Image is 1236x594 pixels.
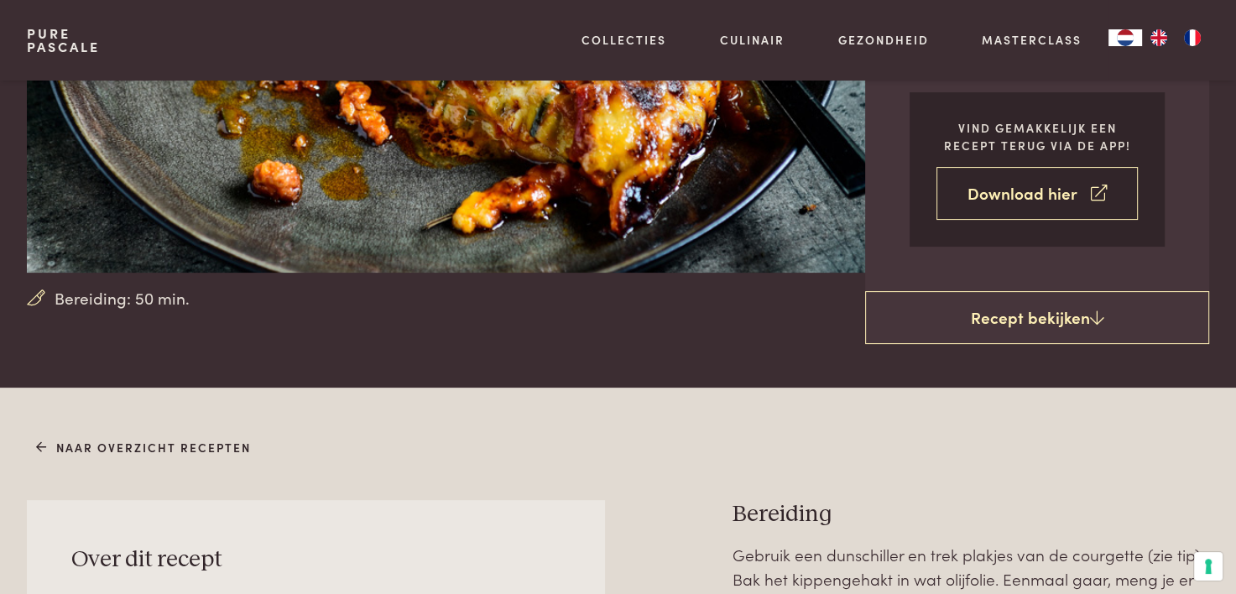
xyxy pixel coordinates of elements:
p: Vind gemakkelijk een recept terug via de app! [936,119,1139,154]
a: Gezondheid [838,31,929,49]
div: Language [1108,29,1142,46]
h3: Bereiding [733,500,1210,529]
aside: Language selected: Nederlands [1108,29,1209,46]
h3: Over dit recept [71,545,560,575]
a: FR [1176,29,1209,46]
a: Recept bekijken [865,291,1210,345]
button: Uw voorkeuren voor toestemming voor trackingtechnologieën [1194,552,1223,581]
a: Naar overzicht recepten [36,439,252,456]
a: Culinair [720,31,785,49]
span: Bereiding: 50 min. [55,286,190,310]
a: Masterclass [982,31,1082,49]
a: NL [1108,29,1142,46]
ul: Language list [1142,29,1209,46]
a: Download hier [936,167,1139,220]
a: Collecties [581,31,666,49]
a: PurePascale [27,27,100,54]
a: EN [1142,29,1176,46]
